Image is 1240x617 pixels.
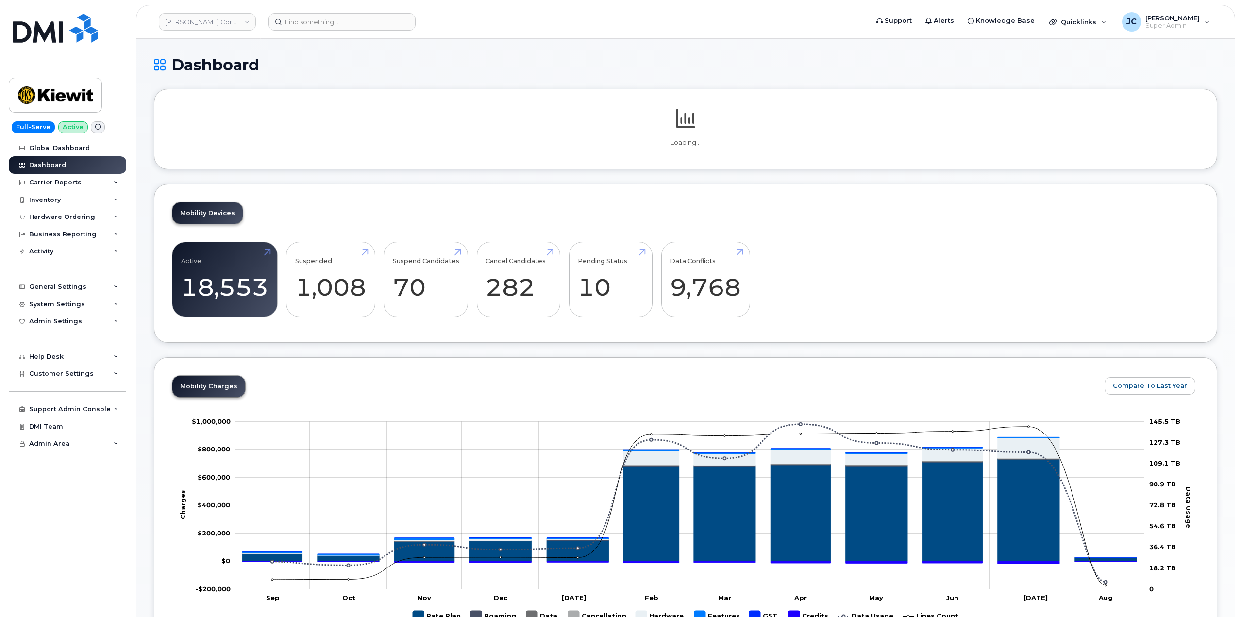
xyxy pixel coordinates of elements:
[181,248,268,312] a: Active 18,553
[179,490,186,519] tspan: Charges
[154,56,1217,73] h1: Dashboard
[198,501,230,509] g: $0
[195,585,231,593] tspan: -$200,000
[946,594,958,601] tspan: Jun
[1113,381,1187,390] span: Compare To Last Year
[645,594,658,601] tspan: Feb
[198,529,230,537] g: $0
[1185,486,1192,528] tspan: Data Usage
[1149,438,1180,446] tspan: 127.3 TB
[1149,543,1176,551] tspan: 36.4 TB
[242,437,1137,558] g: Features
[1098,594,1113,601] tspan: Aug
[242,562,1137,564] g: Credits
[494,594,508,601] tspan: Dec
[486,248,551,312] a: Cancel Candidates 282
[1149,501,1176,509] tspan: 72.8 TB
[172,138,1199,147] p: Loading...
[393,248,459,312] a: Suspend Candidates 70
[1149,459,1180,467] tspan: 109.1 TB
[198,501,230,509] tspan: $400,000
[562,594,586,601] tspan: [DATE]
[195,585,231,593] g: $0
[1105,377,1195,395] button: Compare To Last Year
[342,594,355,601] tspan: Oct
[295,248,366,312] a: Suspended 1,008
[266,594,280,601] tspan: Sep
[1023,594,1048,601] tspan: [DATE]
[794,594,807,601] tspan: Apr
[221,557,230,565] tspan: $0
[172,376,245,397] a: Mobility Charges
[578,248,643,312] a: Pending Status 10
[1149,417,1180,425] tspan: 145.5 TB
[198,446,230,453] tspan: $800,000
[192,417,231,425] g: $0
[198,473,230,481] g: $0
[418,594,431,601] tspan: Nov
[1149,585,1154,593] tspan: 0
[198,529,230,537] tspan: $200,000
[192,417,231,425] tspan: $1,000,000
[869,594,883,601] tspan: May
[1149,564,1176,572] tspan: 18.2 TB
[1149,522,1176,530] tspan: 54.6 TB
[718,594,731,601] tspan: Mar
[1149,480,1176,488] tspan: 90.9 TB
[172,202,243,224] a: Mobility Devices
[670,248,741,312] a: Data Conflicts 9,768
[198,446,230,453] g: $0
[198,473,230,481] tspan: $600,000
